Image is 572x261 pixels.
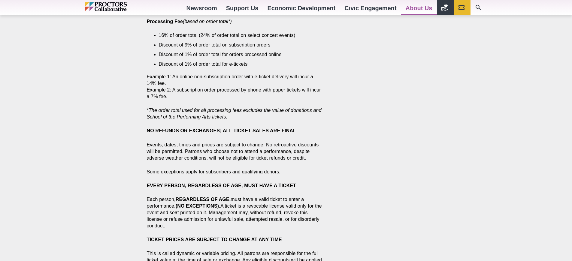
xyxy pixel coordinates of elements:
[147,142,323,161] p: Events, dates, times and prices are subject to change. No retroactive discounts will be permitted...
[176,197,231,202] strong: REGARDLESS OF AGE,
[147,128,296,133] strong: NO REFUNDS OR EXCHANGES; ALL TICKET SALES ARE FINAL
[159,51,314,58] li: Discount of 1% of order total for orders processed online
[159,61,314,67] li: Discount of 1% of order total for e-tickets
[159,42,314,48] li: Discount of 9% of order total on subscription orders
[147,108,322,119] em: *The order total used for all processing fees excludes the value of donations and School of the P...
[183,19,232,24] em: (based on order total*)
[147,169,323,175] p: Some exceptions apply for subscribers and qualifying donors.
[147,237,282,242] strong: TICKET PRICES ARE SUBJECT TO CHANGE AT ANY TIME
[147,183,296,188] strong: EVERY PERSON, REGARDLESS OF AGE, MUST HAVE A TICKET
[159,32,314,39] li: 16% of order total (24% of order total on select concert events)
[176,203,220,208] strong: (NO EXCEPTIONS).
[554,219,566,231] a: Back to Top
[147,19,183,24] strong: Processing Fee
[147,196,323,229] p: Each person, must have a valid ticket to enter a performance. A ticket is a revocable license val...
[147,73,323,100] p: Example 1: An online non-subscription order with e-ticket delivery will incur a 14% fee. Example ...
[85,2,153,11] img: Proctors logo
